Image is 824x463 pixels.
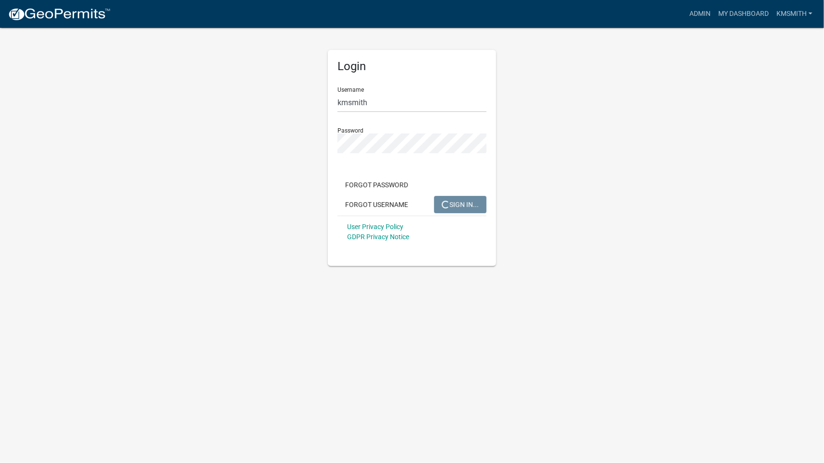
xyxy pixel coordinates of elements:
a: My Dashboard [714,5,773,23]
a: User Privacy Policy [347,223,403,231]
button: SIGN IN... [434,196,487,213]
a: GDPR Privacy Notice [347,233,409,241]
button: Forgot Username [337,196,416,213]
span: SIGN IN... [442,200,479,208]
h5: Login [337,60,487,73]
button: Forgot Password [337,176,416,194]
a: Admin [686,5,714,23]
a: kmsmith [773,5,816,23]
